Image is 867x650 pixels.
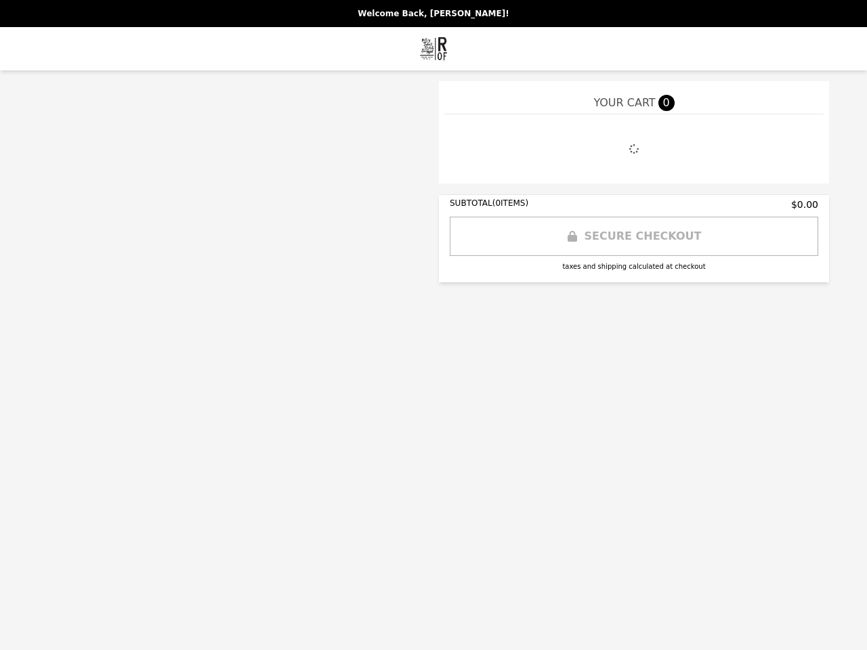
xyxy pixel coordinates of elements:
[791,198,818,211] span: $0.00
[420,35,447,62] img: Brand Logo
[8,8,859,19] p: Welcome Back, [PERSON_NAME]!
[593,95,655,111] span: YOUR CART
[658,95,675,111] span: 0
[450,261,818,272] div: taxes and shipping calculated at checkout
[492,198,528,208] span: ( 0 ITEMS)
[450,198,492,208] span: SUBTOTAL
